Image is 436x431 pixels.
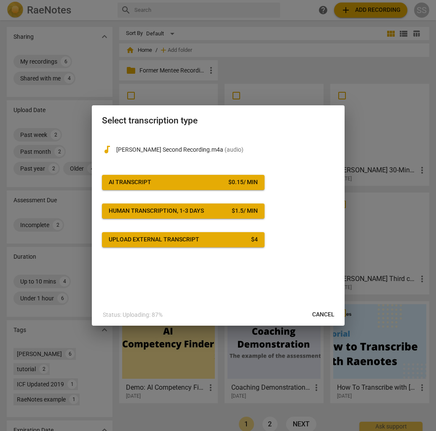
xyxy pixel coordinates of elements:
div: $ 0.15 / min [228,178,258,187]
div: AI Transcript [109,178,151,187]
div: Human transcription, 1-3 days [109,207,204,215]
div: $ 1.5 / min [232,207,258,215]
span: ( audio ) [225,146,243,153]
span: audiotrack [102,145,112,155]
p: Karin Johnson Second Recording.m4a(audio) [116,145,334,154]
h2: Select transcription type [102,115,334,126]
span: Cancel [312,311,334,319]
button: Upload external transcript$4 [102,232,265,247]
button: Human transcription, 1-3 days$1.5/ min [102,203,265,219]
div: Upload external transcript [109,236,199,244]
button: AI Transcript$0.15/ min [102,175,265,190]
p: Status: Uploading: 87% [103,311,163,319]
div: $ 4 [251,236,258,244]
button: Cancel [305,307,341,322]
